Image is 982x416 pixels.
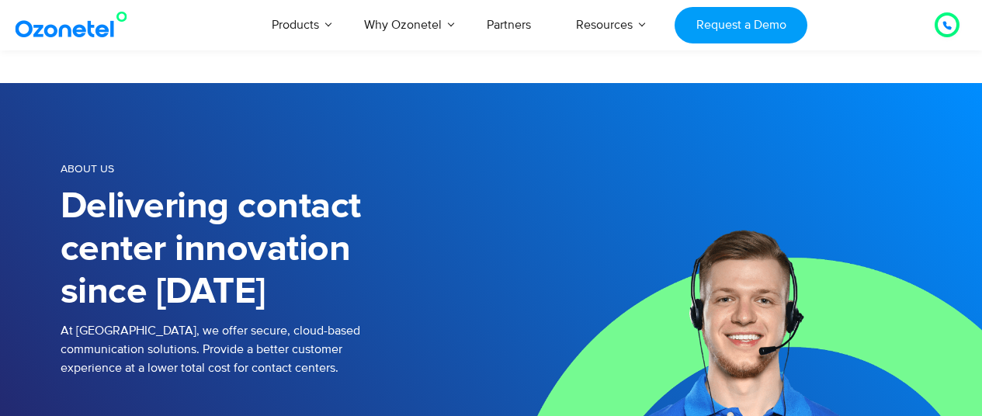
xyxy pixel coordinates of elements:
span: About us [61,162,114,175]
p: At [GEOGRAPHIC_DATA], we offer secure, cloud-based communication solutions. Provide a better cust... [61,321,491,377]
h1: Delivering contact center innovation since [DATE] [61,185,491,314]
a: Request a Demo [675,7,807,43]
